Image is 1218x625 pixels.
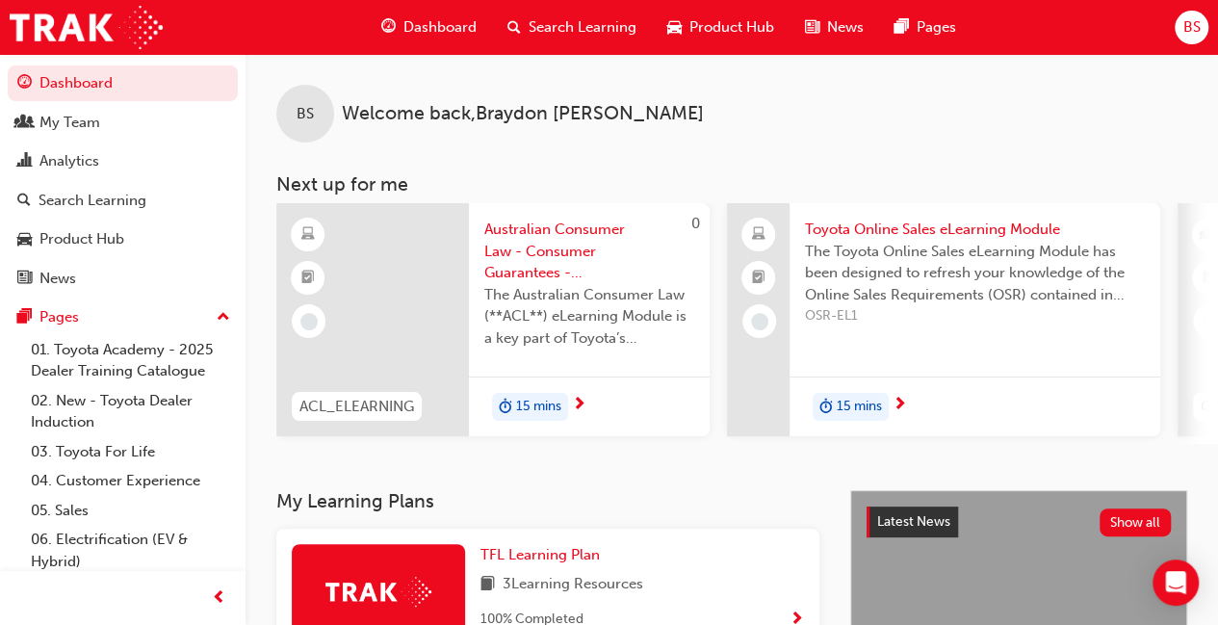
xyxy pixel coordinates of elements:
div: Product Hub [39,228,124,250]
span: news-icon [805,15,819,39]
span: 15 mins [837,396,882,418]
a: Toyota Online Sales eLearning ModuleThe Toyota Online Sales eLearning Module has been designed to... [727,203,1160,436]
span: booktick-icon [301,266,315,291]
span: pages-icon [17,309,32,326]
div: Open Intercom Messenger [1153,560,1199,606]
span: News [827,16,864,39]
span: The Toyota Online Sales eLearning Module has been designed to refresh your knowledge of the Onlin... [805,241,1145,306]
a: guage-iconDashboard [366,8,492,47]
a: news-iconNews [790,8,879,47]
button: BS [1175,11,1208,44]
span: prev-icon [212,586,226,611]
span: Pages [917,16,956,39]
img: Trak [325,577,431,607]
span: learningRecordVerb_NONE-icon [751,313,768,330]
span: guage-icon [381,15,396,39]
span: search-icon [507,15,521,39]
a: Latest NewsShow all [867,507,1171,537]
span: 0 [691,215,700,232]
span: news-icon [17,271,32,288]
a: search-iconSearch Learning [492,8,652,47]
span: Toyota Online Sales eLearning Module [805,219,1145,241]
a: Dashboard [8,65,238,101]
a: Search Learning [8,183,238,219]
button: Pages [8,299,238,335]
div: Pages [39,306,79,328]
span: ACL_ELEARNING [299,396,414,418]
span: Product Hub [689,16,774,39]
span: car-icon [17,231,32,248]
a: 05. Sales [23,496,238,526]
img: Trak [10,6,163,49]
span: pages-icon [894,15,909,39]
span: learningRecordVerb_NONE-icon [300,313,318,330]
div: My Team [39,112,100,134]
a: News [8,261,238,297]
a: 01. Toyota Academy - 2025 Dealer Training Catalogue [23,335,238,386]
a: Product Hub [8,221,238,257]
a: My Team [8,105,238,141]
span: 15 mins [516,396,561,418]
span: people-icon [17,115,32,132]
button: DashboardMy TeamAnalyticsSearch LearningProduct HubNews [8,62,238,299]
span: duration-icon [499,395,512,420]
a: car-iconProduct Hub [652,8,790,47]
a: 04. Customer Experience [23,466,238,496]
span: The Australian Consumer Law (**ACL**) eLearning Module is a key part of Toyota’s compliance progr... [484,284,694,350]
span: Welcome back , Braydon [PERSON_NAME] [342,103,704,125]
span: Latest News [877,513,950,530]
span: up-icon [217,305,230,330]
span: laptop-icon [752,222,765,247]
span: BS [297,103,314,125]
span: booktick-icon [752,266,765,291]
a: 03. Toyota For Life [23,437,238,467]
span: BS [1182,16,1200,39]
a: Analytics [8,143,238,179]
span: book-icon [480,573,495,597]
h3: My Learning Plans [276,490,819,512]
span: next-icon [893,397,907,414]
span: 3 Learning Resources [503,573,643,597]
span: search-icon [17,193,31,210]
span: guage-icon [17,75,32,92]
div: Analytics [39,150,99,172]
a: 02. New - Toyota Dealer Induction [23,386,238,437]
span: TFL Learning Plan [480,546,600,563]
span: learningResourceType_ELEARNING-icon [301,222,315,247]
div: News [39,268,76,290]
a: pages-iconPages [879,8,972,47]
a: 0ACL_ELEARNINGAustralian Consumer Law - Consumer Guarantees - eLearning moduleThe Australian Cons... [276,203,710,436]
span: Dashboard [403,16,477,39]
a: TFL Learning Plan [480,544,608,566]
a: 06. Electrification (EV & Hybrid) [23,525,238,576]
div: Search Learning [39,190,146,212]
span: learningResourceType_INSTRUCTOR_LED-icon [1203,222,1216,247]
span: duration-icon [819,395,833,420]
h3: Next up for me [246,173,1218,195]
span: chart-icon [17,153,32,170]
span: next-icon [572,397,586,414]
span: Search Learning [529,16,636,39]
span: car-icon [667,15,682,39]
span: Australian Consumer Law - Consumer Guarantees - eLearning module [484,219,694,284]
button: Show all [1100,508,1172,536]
span: booktick-icon [1203,266,1216,291]
span: OSR-EL1 [805,305,1145,327]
